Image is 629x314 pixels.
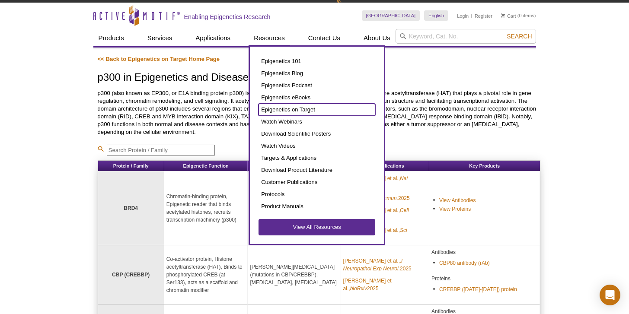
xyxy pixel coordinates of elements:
[439,259,490,267] a: CBP80 antibody (rAb)
[190,30,236,46] a: Applications
[259,200,375,213] a: Product Manuals
[431,248,537,256] p: Antibodies
[259,67,375,79] a: Epigenetics Blog
[259,176,375,188] a: Customer Publications
[424,10,448,21] a: English
[504,32,534,40] button: Search
[457,13,469,19] a: Login
[439,197,476,204] a: View Antibodies
[259,152,375,164] a: Targets & Applications
[507,33,532,40] span: Search
[259,219,375,235] a: View All Resources
[98,72,540,84] h1: p300 in Epigenetics and Disease
[98,56,220,62] a: << Back to Epigenetics on Target Home Page
[249,30,290,46] a: Resources
[343,207,409,221] em: Cell Rep.
[362,10,420,21] a: [GEOGRAPHIC_DATA]
[343,257,427,273] a: [PERSON_NAME] et al.,J Neuropathol Exp Neurol.2025
[248,245,341,304] td: [PERSON_NAME][MEDICAL_DATA] (mutations in CBP/CREBBP), [MEDICAL_DATA], [MEDICAL_DATA]
[431,275,537,282] p: Proteins
[439,285,517,293] a: CREBBP ([DATE]-[DATE]) protein
[142,30,178,46] a: Services
[164,245,248,304] td: Co-activator protein, Histone acetyltransferase (HAT), Binds to phosphorylated CREB (at Ser133), ...
[259,164,375,176] a: Download Product Literature
[259,188,375,200] a: Protocols
[164,171,248,245] td: Chromatin-binding protein, Epigenetic reader that binds acetylated histones, recruits transcripti...
[259,104,375,116] a: Epigenetics on Target
[259,116,375,128] a: Watch Webinars
[259,55,375,67] a: Epigenetics 101
[343,258,402,272] em: J Neuropathol Exp Neurol.
[501,13,505,18] img: Your Cart
[248,161,341,171] th: Disease Association
[303,30,345,46] a: Contact Us
[124,205,138,211] strong: BRD4
[93,30,129,46] a: Products
[248,171,341,245] td: [MEDICAL_DATA] (especially NUT [MEDICAL_DATA]), inflammation, fibrosis
[429,161,540,171] th: Key Products
[439,205,471,213] a: View Proteins
[350,285,367,292] em: bioRxiv
[471,10,473,21] li: |
[600,285,620,305] div: Open Intercom Messenger
[501,10,536,21] li: (0 items)
[343,277,427,292] a: [PERSON_NAME] et al.,bioRxiv2025
[112,272,150,278] strong: CBP (CREBBP)
[343,227,407,241] em: Sci Adv.
[259,79,375,92] a: Epigenetics Podcast
[501,13,516,19] a: Cart
[358,30,396,46] a: About Us
[475,13,492,19] a: Register
[343,194,410,202] a: Fan et al.,Nat Commun.2025
[259,92,375,104] a: Epigenetics eBooks
[98,161,164,171] th: Protein / Family
[184,13,271,21] h2: Enabling Epigenetics Research
[259,140,375,152] a: Watch Videos
[343,175,408,189] em: Nat Commun.
[259,128,375,140] a: Download Scientific Posters
[107,145,215,156] input: Search Protein / Family
[164,161,248,171] th: Epigenetic Function
[396,29,536,44] input: Keyword, Cat. No.
[98,89,540,136] p: p300 (also known as EP300, or E1A binding protein p300) is a multifunctional transcriptional coac...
